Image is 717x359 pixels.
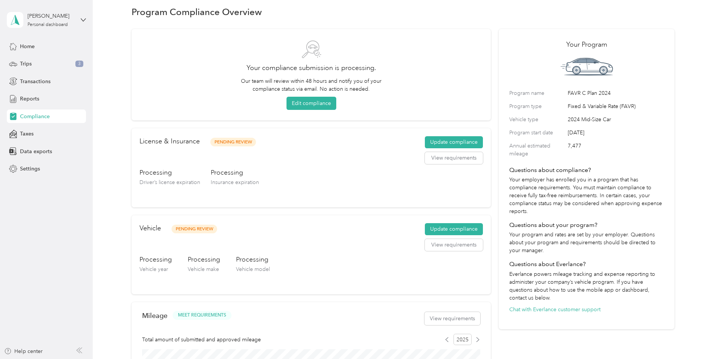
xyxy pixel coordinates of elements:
h3: Processing [188,255,220,264]
div: Personal dashboard [28,23,68,27]
span: Insurance expiration [211,179,259,186]
span: Driver’s license expiration [139,179,200,186]
div: [PERSON_NAME] [28,12,75,20]
p: Everlance powers mileage tracking and expense reporting to administer your company’s vehicle prog... [509,270,664,302]
span: Pending Review [172,225,217,233]
h2: Your Program [509,40,664,50]
span: 2025 [453,334,472,345]
span: 2024 Mid-Size Car [568,116,664,123]
h2: Vehicle [139,223,161,233]
span: MEET REQUIREMENTS [178,312,226,319]
span: 7,477 [568,142,664,158]
label: Program start date [509,129,565,137]
label: Program type [509,102,565,110]
span: FAVR C Plan 2024 [568,89,664,97]
span: Reports [20,95,39,103]
span: [DATE] [568,129,664,137]
button: Help center [4,347,43,355]
span: Pending Review [210,138,256,146]
span: Vehicle year [139,266,168,272]
h4: Questions about compliance? [509,166,664,175]
span: Settings [20,165,40,173]
h2: Mileage [142,312,167,319]
span: Transactions [20,78,51,85]
p: Our team will review within 48 hours and notify you of your compliance status via email. No actio... [237,77,385,93]
button: View requirements [425,152,483,164]
button: Update compliance [425,223,483,235]
span: Fixed & Variable Rate (FAVR) [568,102,664,110]
label: Annual estimated mileage [509,142,565,158]
span: Trips [20,60,32,68]
h3: Processing [211,168,259,177]
span: Compliance [20,113,50,120]
span: Taxes [20,130,34,138]
button: Edit compliance [286,97,336,110]
button: MEET REQUIREMENTS [173,311,231,320]
h2: Your compliance submission is processing. [142,63,480,73]
iframe: Everlance-gr Chat Button Frame [675,317,717,359]
p: Your employer has enrolled you in a program that has compliance requirements. You must maintain c... [509,176,664,215]
h2: License & Insurance [139,136,200,146]
label: Vehicle type [509,116,565,123]
span: Home [20,43,35,50]
h1: Program Compliance Overview [132,8,262,16]
h3: Processing [236,255,270,264]
span: Vehicle model [236,266,270,272]
h4: Questions about your program? [509,221,664,230]
label: Program name [509,89,565,97]
button: View requirements [424,312,480,325]
button: View requirements [425,239,483,251]
button: Chat with Everlance customer support [509,306,601,313]
span: Vehicle make [188,266,219,272]
h4: Questions about Everlance? [509,260,664,269]
p: Your program and rates are set by your employer. Questions about your program and requirements sh... [509,231,664,254]
span: 3 [75,61,83,67]
button: Update compliance [425,136,483,148]
span: Total amount of submitted and approved mileage [142,336,261,344]
h3: Processing [139,255,172,264]
h3: Processing [139,168,200,177]
span: Data exports [20,148,52,155]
